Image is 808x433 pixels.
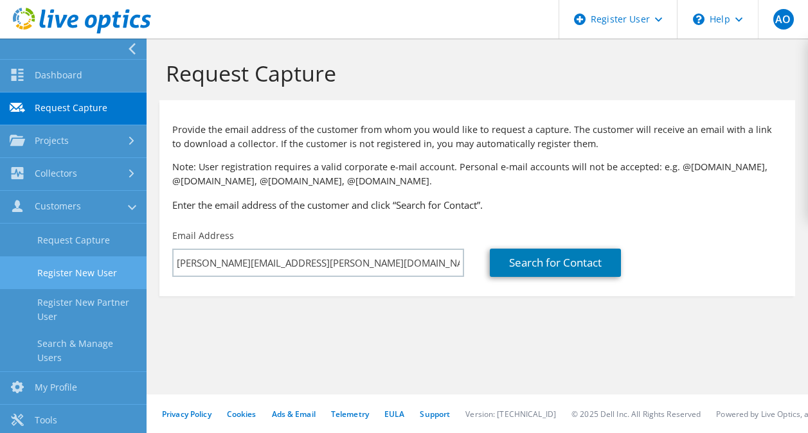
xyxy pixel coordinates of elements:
[571,409,701,420] li: © 2025 Dell Inc. All Rights Reserved
[172,123,782,151] p: Provide the email address of the customer from whom you would like to request a capture. The cust...
[331,409,369,420] a: Telemetry
[773,9,794,30] span: AO
[693,13,705,25] svg: \n
[166,60,782,87] h1: Request Capture
[465,409,556,420] li: Version: [TECHNICAL_ID]
[172,198,782,212] h3: Enter the email address of the customer and click “Search for Contact”.
[490,249,621,277] a: Search for Contact
[227,409,256,420] a: Cookies
[172,160,782,188] p: Note: User registration requires a valid corporate e-mail account. Personal e-mail accounts will ...
[172,229,234,242] label: Email Address
[420,409,450,420] a: Support
[384,409,404,420] a: EULA
[272,409,316,420] a: Ads & Email
[162,409,211,420] a: Privacy Policy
